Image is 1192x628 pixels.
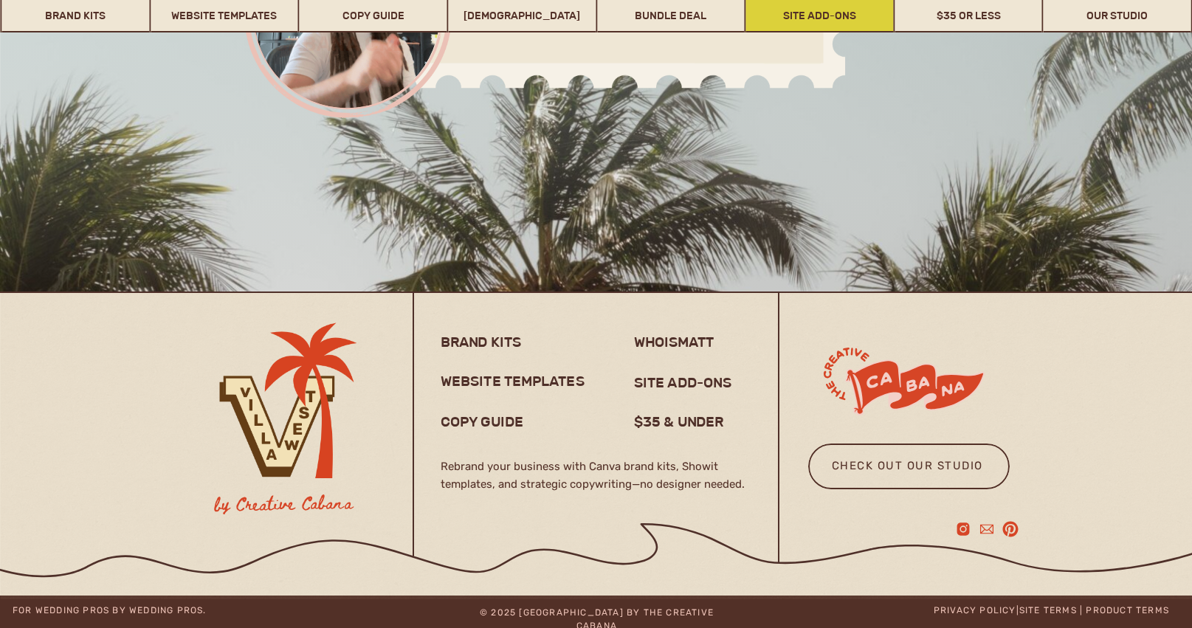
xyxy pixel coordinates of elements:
[634,333,738,351] a: whoismatt
[441,333,530,351] a: brand kits
[463,606,731,622] a: © 2025 [GEOGRAPHIC_DATA] by the creative cabana
[815,456,1000,489] a: check out our studio
[1019,605,1025,615] a: s
[634,413,738,430] a: $35 & under
[934,605,1016,615] a: privacy policy
[926,604,1169,620] nav: | ite terms | product terms
[178,491,387,517] h3: by Creative Cabana
[441,458,753,497] h3: Rebrand your business with Canva brand kits, Showit templates, and strategic copywriting—no desig...
[13,604,266,620] a: for wedding pros by wedding pros.
[441,373,596,395] a: website templates
[634,373,774,391] a: site add-ons
[441,413,564,430] a: copy guide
